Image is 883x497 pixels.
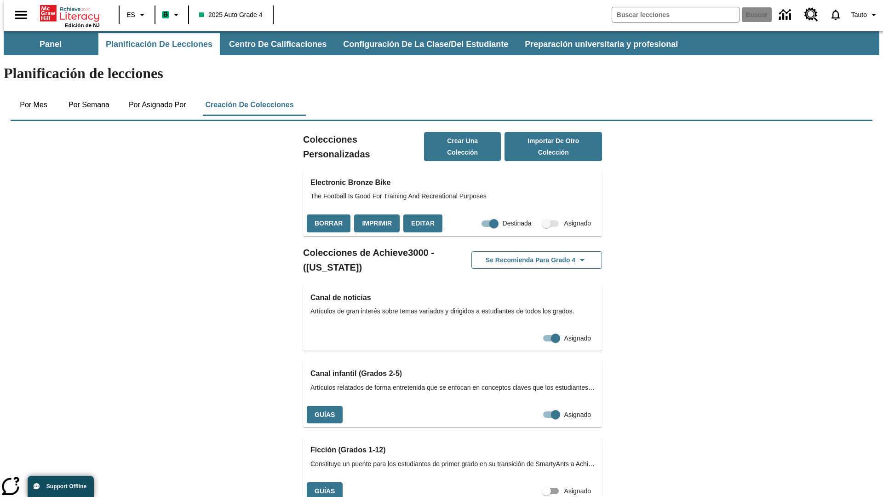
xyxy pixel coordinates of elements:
span: The Football Is Good For Training And Recreational Purposes [310,191,595,201]
button: Crear una colección [424,132,501,161]
span: Asignado [564,219,591,228]
button: Support Offline [28,476,94,497]
span: 2025 Auto Grade 4 [199,10,263,20]
button: Por semana [61,94,117,116]
div: Portada [40,3,100,28]
button: Creación de colecciones [198,94,301,116]
h3: Electronic Bronze Bike [310,176,595,189]
h1: Planificación de lecciones [4,65,879,82]
button: Borrar [307,214,350,232]
button: Abrir el menú lateral [7,1,34,29]
span: B [163,9,168,20]
button: Perfil/Configuración [848,6,883,23]
button: Guías [307,406,343,424]
div: Subbarra de navegación [4,33,686,55]
button: Planificación de lecciones [98,33,220,55]
h2: Colecciones Personalizadas [303,132,424,162]
button: Lenguaje: ES, Selecciona un idioma [122,6,152,23]
a: Portada [40,4,100,23]
input: Buscar campo [612,7,739,22]
button: Centro de calificaciones [222,33,334,55]
span: ES [126,10,135,20]
button: Se recomienda para Grado 4 [471,251,602,269]
div: Subbarra de navegación [4,31,879,55]
h3: Canal de noticias [310,291,595,304]
button: Por asignado por [121,94,194,116]
button: Panel [5,33,97,55]
span: Asignado [564,486,591,496]
a: Centro de recursos, Se abrirá en una pestaña nueva. [799,2,824,27]
span: Support Offline [46,483,86,490]
button: Imprimir, Se abrirá en una ventana nueva [354,214,400,232]
span: Edición de NJ [65,23,100,28]
h3: Canal infantil (Grados 2-5) [310,367,595,380]
button: Configuración de la clase/del estudiante [336,33,516,55]
span: Constituye un puente para los estudiantes de primer grado en su transición de SmartyAnts a Achiev... [310,459,595,469]
span: Destinada [503,219,532,228]
span: Artículos de gran interés sobre temas variados y dirigidos a estudiantes de todos los grados. [310,306,595,316]
button: Preparación universitaria y profesional [517,33,685,55]
a: Notificaciones [824,3,848,27]
h2: Colecciones de Achieve3000 - ([US_STATE]) [303,245,453,275]
button: Editar [403,214,442,232]
span: Tauto [851,10,867,20]
button: Por mes [11,94,57,116]
button: Boost El color de la clase es verde menta. Cambiar el color de la clase. [158,6,185,23]
button: Importar de otro Colección [505,132,602,161]
span: Asignado [564,334,591,343]
span: Artículos relatados de forma entretenida que se enfocan en conceptos claves que los estudiantes a... [310,383,595,393]
span: Asignado [564,410,591,420]
a: Centro de información [774,2,799,28]
h3: Ficción (Grados 1-12) [310,444,595,457]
